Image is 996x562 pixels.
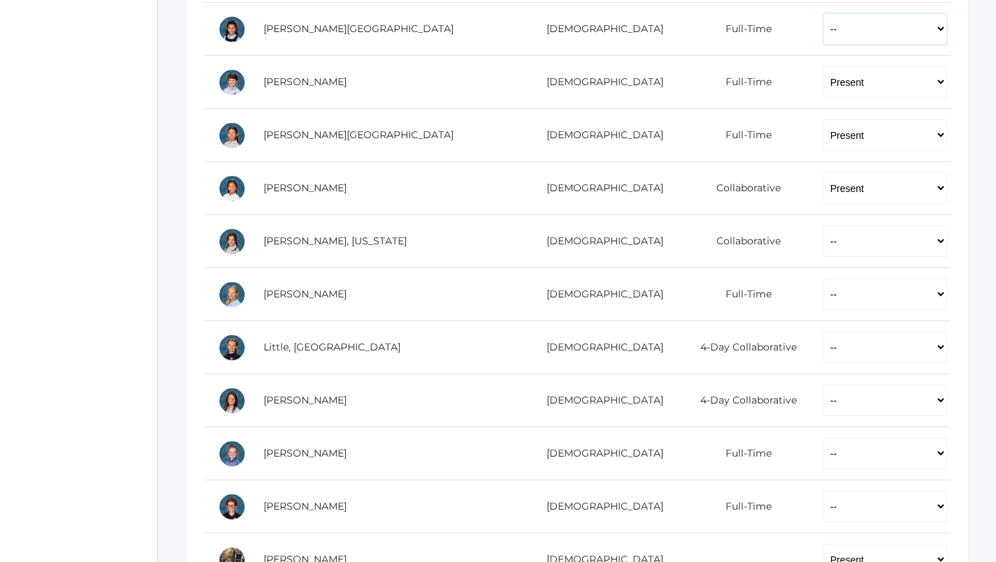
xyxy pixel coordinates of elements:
[677,162,809,215] td: Collaborative
[523,321,678,374] td: [DEMOGRAPHIC_DATA]
[677,268,809,321] td: Full-Time
[677,3,809,56] td: Full-Time
[264,500,347,512] a: [PERSON_NAME]
[523,215,678,268] td: [DEMOGRAPHIC_DATA]
[677,215,809,268] td: Collaborative
[264,394,347,406] a: [PERSON_NAME]
[523,268,678,321] td: [DEMOGRAPHIC_DATA]
[218,334,246,362] div: Savannah Little
[218,387,246,415] div: Maggie Oram
[264,235,407,247] a: [PERSON_NAME], [US_STATE]
[218,493,246,521] div: Theodore Trumpower
[523,109,678,162] td: [DEMOGRAPHIC_DATA]
[218,281,246,309] div: Chloe Lewis
[218,440,246,468] div: Dylan Sandeman
[218,68,246,96] div: William Hibbard
[677,56,809,109] td: Full-Time
[264,341,400,353] a: Little, [GEOGRAPHIC_DATA]
[523,427,678,480] td: [DEMOGRAPHIC_DATA]
[218,228,246,256] div: Georgia Lee
[523,3,678,56] td: [DEMOGRAPHIC_DATA]
[677,109,809,162] td: Full-Time
[264,288,347,300] a: [PERSON_NAME]
[264,182,347,194] a: [PERSON_NAME]
[677,480,809,533] td: Full-Time
[677,374,809,427] td: 4-Day Collaborative
[264,128,454,141] a: [PERSON_NAME][GEOGRAPHIC_DATA]
[218,175,246,202] div: Lila Lau
[523,480,678,533] td: [DEMOGRAPHIC_DATA]
[264,22,454,35] a: [PERSON_NAME][GEOGRAPHIC_DATA]
[523,162,678,215] td: [DEMOGRAPHIC_DATA]
[264,75,347,88] a: [PERSON_NAME]
[677,427,809,480] td: Full-Time
[523,56,678,109] td: [DEMOGRAPHIC_DATA]
[677,321,809,374] td: 4-Day Collaborative
[523,374,678,427] td: [DEMOGRAPHIC_DATA]
[218,15,246,43] div: Victoria Harutyunyan
[218,121,246,149] div: Sofia La Rosa
[264,447,347,459] a: [PERSON_NAME]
